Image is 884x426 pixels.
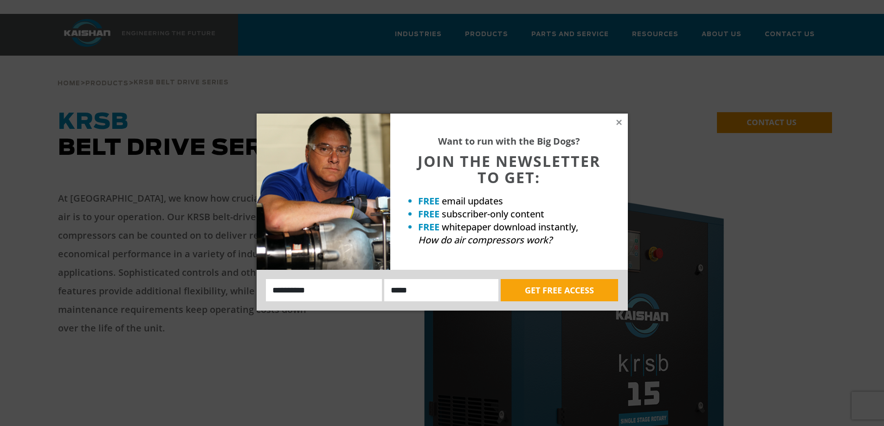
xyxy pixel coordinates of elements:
[438,135,580,147] strong: Want to run with the Big Dogs?
[442,208,544,220] span: subscriber-only content
[384,279,498,301] input: Email
[442,221,578,233] span: whitepaper download instantly,
[442,195,503,207] span: email updates
[418,195,439,207] strong: FREE
[266,279,382,301] input: Name:
[418,151,600,187] span: JOIN THE NEWSLETTER TO GET:
[418,221,439,233] strong: FREE
[418,208,439,220] strong: FREE
[615,118,623,127] button: Close
[501,279,618,301] button: GET FREE ACCESS
[418,234,552,246] em: How do air compressors work?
